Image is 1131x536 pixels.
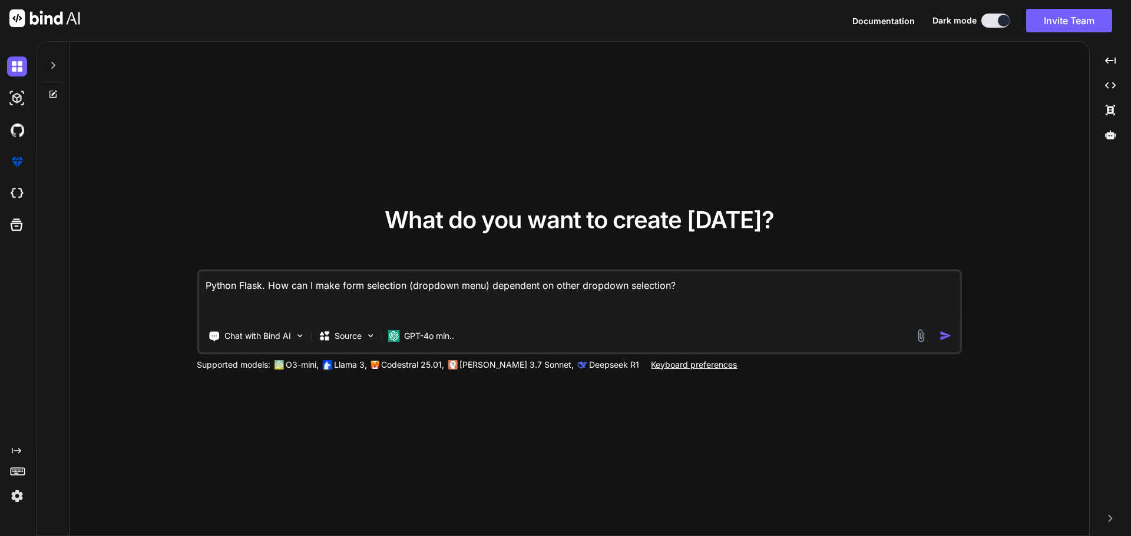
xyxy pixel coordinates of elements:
img: Mistral-AI [371,361,379,369]
p: GPT-4o min.. [404,330,454,342]
p: Source [335,330,362,342]
p: Deepseek R1 [589,359,639,371]
span: Documentation [852,16,915,26]
img: Pick Tools [295,331,305,341]
img: Bind AI [9,9,80,27]
img: darkAi-studio [7,88,27,108]
img: claude [448,360,457,369]
textarea: Python Flask. How can I make form selection (dropdown menu) dependent on other dropdown selection? [199,271,960,321]
img: premium [7,152,27,172]
p: [PERSON_NAME] 3.7 Sonnet, [459,359,574,371]
p: Chat with Bind AI [224,330,291,342]
p: Supported models: [197,359,270,371]
img: githubDark [7,120,27,140]
img: icon [940,329,952,342]
img: GPT-4o mini [388,330,399,342]
p: Llama 3, [334,359,367,371]
img: Llama2 [322,360,332,369]
img: GPT-4 [274,360,283,369]
img: attachment [914,329,928,342]
p: O3-mini, [286,359,319,371]
p: Codestral 25.01, [381,359,444,371]
span: What do you want to create [DATE]? [385,205,774,234]
img: claude [577,360,587,369]
img: settings [7,486,27,506]
p: Keyboard preferences [651,359,737,371]
button: Invite Team [1026,9,1112,32]
button: Documentation [852,15,915,27]
span: Dark mode [932,15,977,26]
img: Pick Models [365,331,375,341]
img: darkChat [7,56,27,76]
img: cloudideIcon [7,184,27,204]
